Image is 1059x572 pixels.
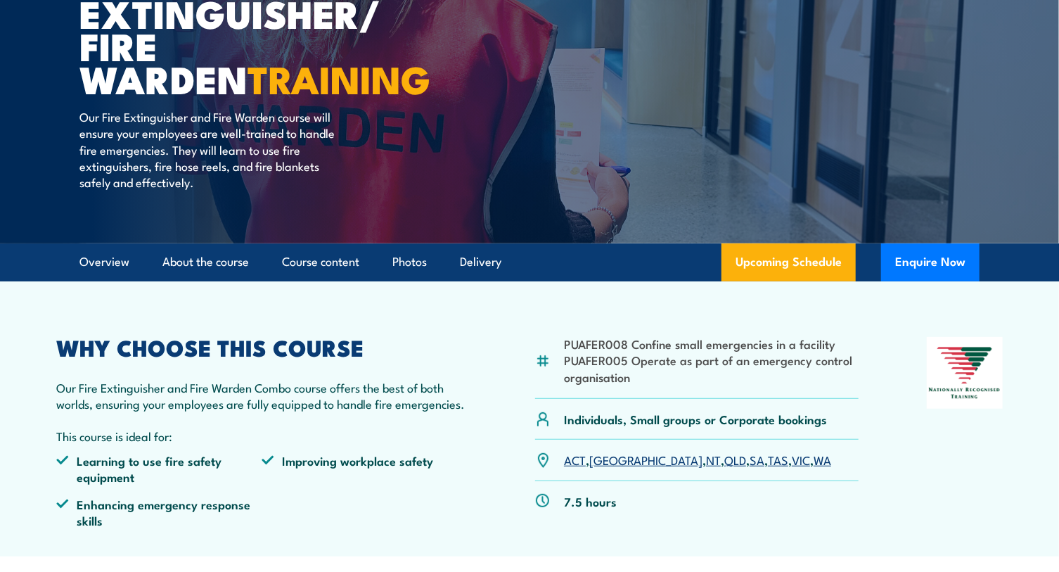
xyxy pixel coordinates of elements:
img: Nationally Recognised Training logo. [927,337,1003,409]
li: Learning to use fire safety equipment [56,452,262,485]
h2: WHY CHOOSE THIS COURSE [56,337,467,357]
a: About the course [162,243,249,281]
a: Overview [79,243,129,281]
a: ACT [564,451,586,468]
p: Our Fire Extinguisher and Fire Warden Combo course offers the best of both worlds, ensuring your ... [56,379,467,412]
li: PUAFER008 Confine small emergencies in a facility [564,336,859,352]
a: [GEOGRAPHIC_DATA] [589,451,702,468]
strong: TRAINING [248,49,430,107]
p: , , , , , , , [564,452,831,468]
p: 7.5 hours [564,493,617,509]
a: Course content [282,243,359,281]
li: Enhancing emergency response skills [56,496,262,529]
a: WA [814,451,831,468]
a: TAS [768,451,788,468]
a: VIC [792,451,810,468]
p: Individuals, Small groups or Corporate bookings [564,411,827,427]
p: Our Fire Extinguisher and Fire Warden course will ensure your employees are well-trained to handl... [79,108,336,191]
a: Photos [392,243,427,281]
li: Improving workplace safety [262,452,467,485]
a: Upcoming Schedule [721,243,856,281]
a: QLD [724,451,746,468]
a: Delivery [460,243,501,281]
p: This course is ideal for: [56,428,467,444]
li: PUAFER005 Operate as part of an emergency control organisation [564,352,859,385]
a: NT [706,451,721,468]
button: Enquire Now [881,243,980,281]
a: SA [750,451,764,468]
